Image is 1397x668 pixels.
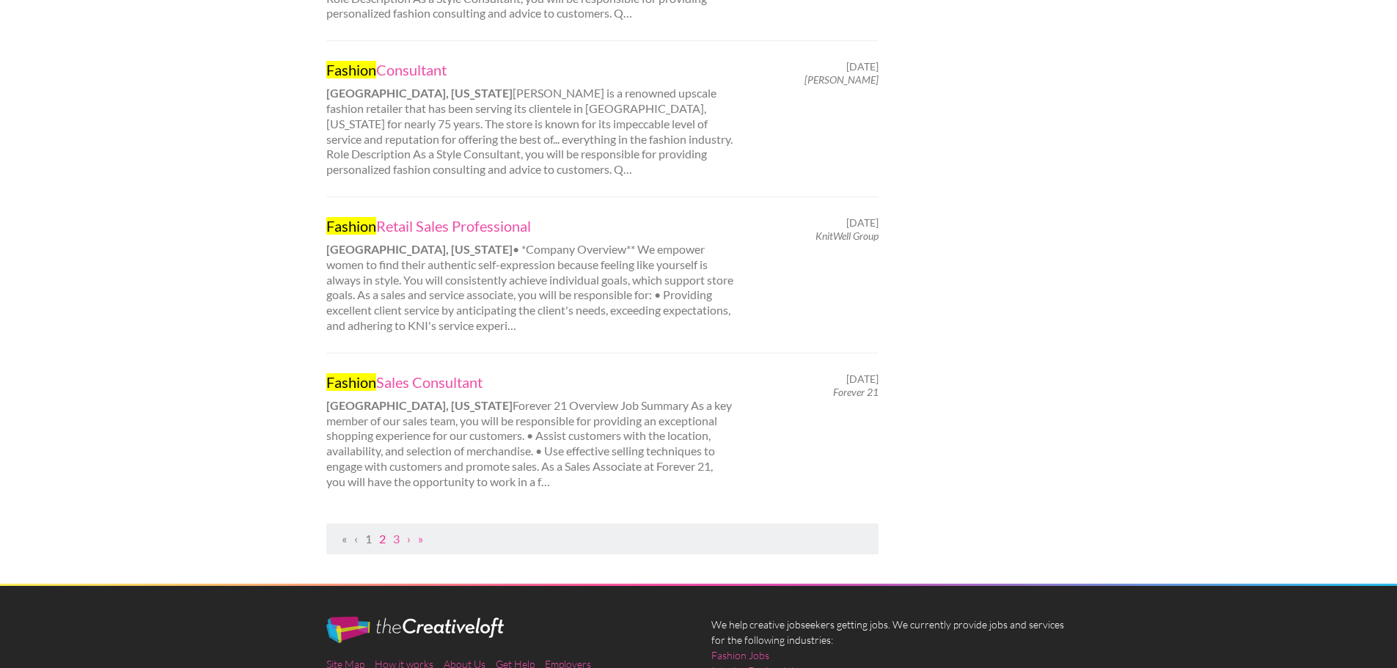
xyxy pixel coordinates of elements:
[326,242,513,256] strong: [GEOGRAPHIC_DATA], [US_STATE]
[326,216,734,235] a: FashionRetail Sales Professional
[326,398,513,412] strong: [GEOGRAPHIC_DATA], [US_STATE]
[815,230,879,242] em: KnitWell Group
[342,532,347,546] span: First Page
[326,217,376,235] mark: Fashion
[326,61,376,78] mark: Fashion
[326,373,376,391] mark: Fashion
[711,647,769,663] a: Fashion Jobs
[418,532,423,546] a: Last Page, Page 3
[846,60,879,73] span: [DATE]
[846,372,879,386] span: [DATE]
[365,532,372,546] a: Page 1
[804,73,879,86] em: [PERSON_NAME]
[833,386,879,398] em: Forever 21
[314,216,747,334] div: • *Company Overview** We empower women to find their authentic self-expression because feeling li...
[379,532,386,546] a: Page 2
[846,216,879,230] span: [DATE]
[314,372,747,490] div: Forever 21 Overview Job Summary As a key member of our sales team, you will be responsible for pr...
[326,60,734,79] a: FashionConsultant
[354,532,358,546] span: Previous Page
[326,86,513,100] strong: [GEOGRAPHIC_DATA], [US_STATE]
[326,372,734,392] a: FashionSales Consultant
[326,617,504,643] img: The Creative Loft
[314,60,747,177] div: [PERSON_NAME] is a renowned upscale fashion retailer that has been serving its clientele in [GEOG...
[407,532,411,546] a: Next Page
[393,532,400,546] a: Page 3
